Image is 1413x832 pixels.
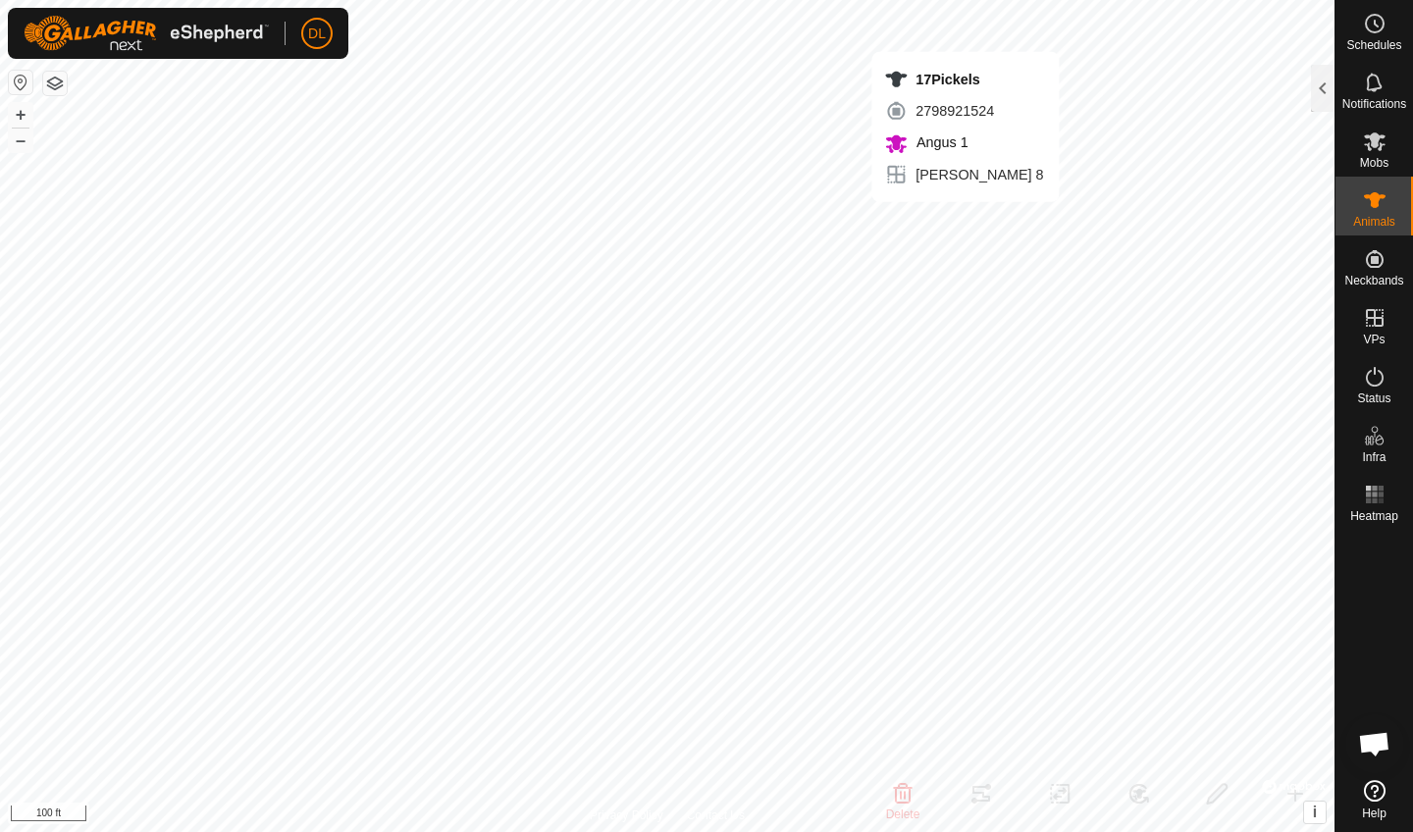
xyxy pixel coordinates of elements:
span: Infra [1362,451,1386,463]
span: i [1313,804,1317,820]
button: Map Layers [43,72,67,95]
a: Contact Us [687,806,745,824]
div: Open chat [1345,714,1404,773]
button: + [9,103,32,127]
button: – [9,129,32,152]
div: 17Pickels [884,68,1043,91]
div: 2798921524 [884,99,1043,123]
span: VPs [1363,334,1385,345]
span: Status [1357,392,1390,404]
button: Reset Map [9,71,32,94]
span: Animals [1353,216,1395,228]
span: Angus 1 [912,134,968,150]
span: DL [308,24,326,44]
span: Neckbands [1344,275,1403,286]
span: Notifications [1342,98,1406,110]
span: Help [1362,807,1387,819]
span: Heatmap [1350,510,1398,522]
a: Privacy Policy [590,806,663,824]
span: Mobs [1360,157,1388,169]
button: i [1304,802,1326,823]
a: Help [1335,772,1413,827]
img: Gallagher Logo [24,16,269,51]
div: [PERSON_NAME] 8 [884,163,1043,186]
span: Schedules [1346,39,1401,51]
